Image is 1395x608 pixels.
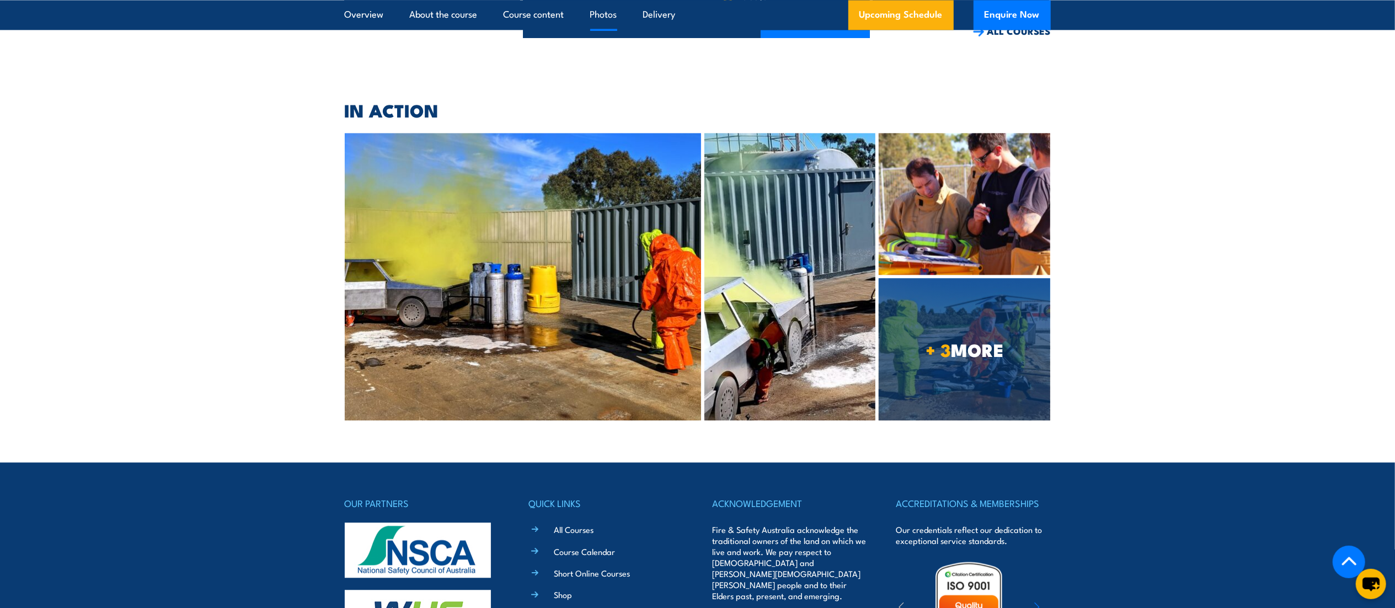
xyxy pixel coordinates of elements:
[712,524,867,601] p: Fire & Safety Australia acknowledge the traditional owners of the land on which we live and work....
[345,133,702,420] img: HAZMAT Response
[896,495,1050,511] h4: ACCREDITATIONS & MEMBERSHIPS
[973,25,1051,38] a: ALL COURSES
[704,133,875,420] img: HAZMAT Response course
[712,495,867,511] h4: ACKNOWLEDGEMENT
[926,335,951,363] strong: + 3
[879,342,1050,357] span: MORE
[528,495,683,511] h4: QUICK LINKS
[345,495,499,511] h4: OUR PARTNERS
[554,589,572,600] a: Shop
[879,133,1050,275] img: HAZMAT Response
[554,524,594,535] a: All Courses
[554,546,615,557] a: Course Calendar
[345,102,1051,118] h2: IN ACTION
[554,567,630,579] a: Short Online Courses
[879,278,1050,420] a: + 3MORE
[1356,569,1386,599] button: chat-button
[345,522,491,578] img: nsca-logo-footer
[896,524,1050,546] p: Our credentials reflect our dedication to exceptional service standards.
